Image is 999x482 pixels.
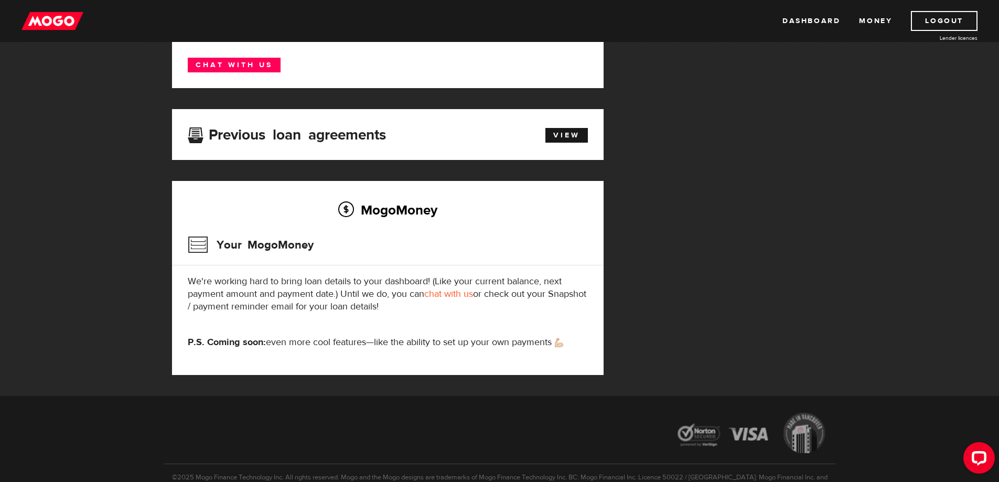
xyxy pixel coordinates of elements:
[188,275,588,313] p: We're working hard to bring loan details to your dashboard! (Like your current balance, next paym...
[911,11,977,31] a: Logout
[22,11,83,31] img: mogo_logo-11ee424be714fa7cbb0f0f49df9e16ec.png
[782,11,840,31] a: Dashboard
[188,58,281,72] a: Chat with us
[859,11,892,31] a: Money
[188,126,386,140] h3: Previous loan agreements
[555,338,563,347] img: strong arm emoji
[188,336,266,348] strong: P.S. Coming soon:
[424,288,473,300] a: chat with us
[955,438,999,482] iframe: LiveChat chat widget
[545,128,588,143] a: View
[188,336,588,349] p: even more cool features—like the ability to set up your own payments
[899,34,977,42] a: Lender licences
[188,199,588,221] h2: MogoMoney
[668,405,835,464] img: legal-icons-92a2ffecb4d32d839781d1b4e4802d7b.png
[188,231,314,259] h3: Your MogoMoney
